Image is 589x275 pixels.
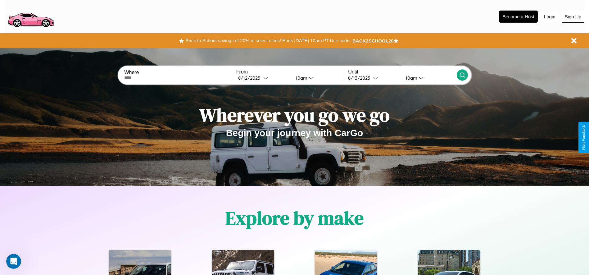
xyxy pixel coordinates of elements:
div: 10am [292,75,309,81]
div: Give Feedback [582,125,586,150]
button: Back to School savings of 20% in select cities! Ends [DATE] 10am PT.Use code: [184,36,352,45]
button: 8/12/2025 [236,75,291,81]
label: Until [348,69,456,75]
div: 8 / 13 / 2025 [348,75,373,81]
h1: Explore by make [225,205,364,231]
label: Where [124,70,233,75]
label: From [236,69,345,75]
div: 10am [402,75,419,81]
button: Login [541,11,559,22]
img: logo [5,3,57,29]
button: 10am [401,75,457,81]
button: Sign Up [562,11,584,23]
iframe: Intercom live chat [6,254,21,269]
button: Become a Host [499,11,538,23]
b: BACK2SCHOOL20 [352,38,394,43]
div: 8 / 12 / 2025 [238,75,263,81]
button: 10am [291,75,345,81]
